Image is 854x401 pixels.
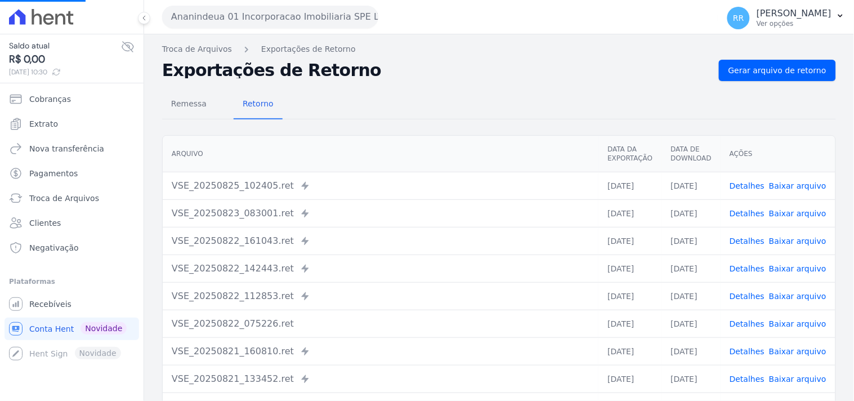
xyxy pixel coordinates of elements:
td: [DATE] [598,227,661,255]
span: [DATE] 10:30 [9,67,121,77]
a: Detalhes [730,237,764,246]
a: Nova transferência [5,137,139,160]
div: VSE_20250822_161043.ret [172,234,589,248]
div: VSE_20250825_102405.ret [172,179,589,193]
a: Detalhes [730,209,764,218]
a: Baixar arquivo [769,181,826,190]
p: [PERSON_NAME] [757,8,831,19]
a: Detalhes [730,347,764,356]
a: Baixar arquivo [769,319,826,328]
span: R$ 0,00 [9,52,121,67]
td: [DATE] [662,227,721,255]
td: [DATE] [662,310,721,337]
a: Baixar arquivo [769,237,826,246]
span: Conta Hent [29,323,74,335]
td: [DATE] [662,365,721,393]
div: VSE_20250822_142443.ret [172,262,589,275]
td: [DATE] [598,337,661,365]
nav: Breadcrumb [162,43,836,55]
td: [DATE] [598,310,661,337]
td: [DATE] [598,199,661,227]
a: Exportações de Retorno [261,43,356,55]
a: Detalhes [730,292,764,301]
td: [DATE] [662,255,721,282]
div: VSE_20250821_133452.ret [172,372,589,386]
td: [DATE] [662,199,721,227]
th: Arquivo [163,136,598,172]
div: VSE_20250823_083001.ret [172,207,589,220]
a: Remessa [162,90,216,119]
th: Data da Exportação [598,136,661,172]
a: Extrato [5,113,139,135]
a: Baixar arquivo [769,292,826,301]
span: Retorno [236,92,280,115]
a: Troca de Arquivos [5,187,139,210]
div: VSE_20250822_075226.ret [172,317,589,331]
div: VSE_20250822_112853.ret [172,289,589,303]
span: Extrato [29,118,58,130]
a: Detalhes [730,319,764,328]
a: Baixar arquivo [769,347,826,356]
td: [DATE] [598,255,661,282]
span: Pagamentos [29,168,78,179]
span: Recebíveis [29,298,71,310]
th: Data de Download [662,136,721,172]
button: Ananindeua 01 Incorporacao Imobiliaria SPE LTDA [162,6,378,28]
a: Baixar arquivo [769,375,826,384]
span: Remessa [164,92,213,115]
span: Gerar arquivo de retorno [728,65,826,76]
span: RR [733,14,744,22]
td: [DATE] [662,282,721,310]
span: Saldo atual [9,40,121,52]
span: Cobranças [29,93,71,105]
span: Negativação [29,242,79,253]
a: Recebíveis [5,293,139,315]
a: Cobranças [5,88,139,110]
td: [DATE] [598,172,661,199]
p: Ver opções [757,19,831,28]
div: Plataformas [9,275,135,288]
span: Novidade [81,322,127,335]
span: Clientes [29,217,61,229]
a: Retorno [234,90,283,119]
td: [DATE] [598,282,661,310]
a: Gerar arquivo de retorno [719,60,836,81]
span: Troca de Arquivos [29,193,99,204]
button: RR [PERSON_NAME] Ver opções [718,2,854,34]
a: Baixar arquivo [769,264,826,273]
span: Nova transferência [29,143,104,154]
a: Pagamentos [5,162,139,185]
a: Detalhes [730,375,764,384]
a: Baixar arquivo [769,209,826,218]
th: Ações [721,136,835,172]
a: Detalhes [730,264,764,273]
td: [DATE] [662,337,721,365]
td: [DATE] [598,365,661,393]
a: Negativação [5,237,139,259]
nav: Sidebar [9,88,135,365]
a: Conta Hent Novidade [5,318,139,340]
a: Detalhes [730,181,764,190]
div: VSE_20250821_160810.ret [172,345,589,358]
a: Troca de Arquivos [162,43,232,55]
td: [DATE] [662,172,721,199]
a: Clientes [5,212,139,234]
h2: Exportações de Retorno [162,63,710,78]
